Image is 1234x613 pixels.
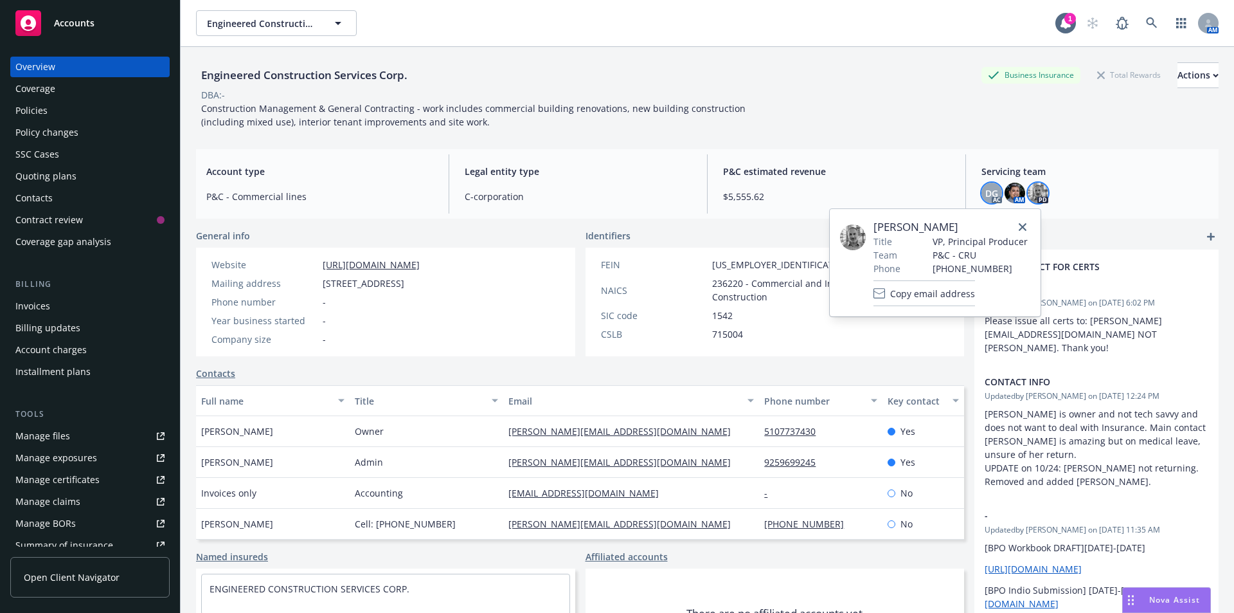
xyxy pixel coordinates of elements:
[15,78,55,99] div: Coverage
[712,277,949,304] span: 236220 - Commercial and Institutional Building Construction
[764,456,826,468] a: 9259699245
[985,390,1208,402] span: Updated by [PERSON_NAME] on [DATE] 12:24 PM
[1005,183,1025,203] img: photo
[1177,62,1219,88] button: Actions
[933,248,1028,262] span: P&C - CRU
[985,297,1208,309] span: Updated by [PERSON_NAME] on [DATE] 6:02 PM
[985,524,1208,536] span: Updated by [PERSON_NAME] on [DATE] 11:35 AM
[323,277,404,290] span: [STREET_ADDRESS]
[15,470,100,490] div: Manage certificates
[10,188,170,208] a: Contacts
[15,100,48,121] div: Policies
[355,517,456,531] span: Cell: [PHONE_NUMBER]
[355,455,383,469] span: Admin
[15,318,80,338] div: Billing updates
[586,229,630,242] span: Identifiers
[873,235,892,248] span: Title
[211,295,317,309] div: Phone number
[882,385,964,416] button: Key contact
[840,224,866,250] img: employee photo
[201,394,330,408] div: Full name
[10,491,170,512] a: Manage claims
[10,513,170,534] a: Manage BORs
[900,425,915,438] span: Yes
[15,122,78,143] div: Policy changes
[10,144,170,165] a: SSC Cases
[15,448,97,468] div: Manage exposures
[888,394,945,408] div: Key contact
[196,229,250,242] span: General info
[1091,67,1167,83] div: Total Rewards
[974,365,1219,499] div: CONTACT INFOUpdatedby [PERSON_NAME] on [DATE] 12:24 PM[PERSON_NAME] is owner and not tech savvy a...
[985,541,1208,554] p: [BPO Workbook DRAFT][DATE]-[DATE]
[985,315,1162,354] span: Please issue all certs to: [PERSON_NAME][EMAIL_ADDRESS][DOMAIN_NAME] NOT [PERSON_NAME]. Thank you!
[873,219,1028,235] span: [PERSON_NAME]
[196,367,235,380] a: Contacts
[1122,587,1211,613] button: Nova Assist
[601,309,707,322] div: SIC code
[10,426,170,446] a: Manage files
[723,190,950,203] span: $5,555.62
[206,190,433,203] span: P&C - Commercial lines
[201,517,273,531] span: [PERSON_NAME]
[764,394,863,408] div: Phone number
[873,248,897,262] span: Team
[15,57,55,77] div: Overview
[1028,183,1048,203] img: photo
[201,102,748,128] span: Construction Management & General Contracting - work includes commercial building renovations, ne...
[211,277,317,290] div: Mailing address
[1203,229,1219,244] a: add
[890,287,975,300] span: Copy email address
[985,563,1082,575] a: [URL][DOMAIN_NAME]
[10,408,170,421] div: Tools
[712,327,743,341] span: 715004
[196,67,413,84] div: Engineered Construction Services Corp.
[508,487,669,499] a: [EMAIL_ADDRESS][DOMAIN_NAME]
[15,535,113,556] div: Summary of insurance
[15,513,76,534] div: Manage BORs
[712,258,896,271] span: [US_EMPLOYER_IDENTIFICATION_NUMBER]
[15,144,59,165] div: SSC Cases
[873,280,975,306] button: Copy email address
[900,517,913,531] span: No
[201,455,273,469] span: [PERSON_NAME]
[196,550,268,563] a: Named insureds
[981,67,1080,83] div: Business Insurance
[1149,594,1200,605] span: Nova Assist
[355,425,384,438] span: Owner
[1064,13,1076,24] div: 1
[601,258,707,271] div: FEIN
[503,385,759,416] button: Email
[900,486,913,500] span: No
[10,448,170,468] a: Manage exposures
[210,583,409,595] a: ENGINEERED CONSTRUCTION SERVICES CORP.
[601,327,707,341] div: CSLB
[1080,10,1105,36] a: Start snowing
[10,296,170,316] a: Invoices
[985,509,1175,522] span: -
[15,340,87,360] div: Account charges
[15,166,76,187] div: Quoting plans
[985,583,1208,610] p: [BPO Indio Submission] [DATE]-[DATE]
[15,361,91,382] div: Installment plans
[10,535,170,556] a: Summary of insurance
[355,486,403,500] span: Accounting
[981,165,1208,178] span: Servicing team
[900,455,915,469] span: Yes
[508,425,741,437] a: [PERSON_NAME][EMAIL_ADDRESS][DOMAIN_NAME]
[15,426,70,446] div: Manage files
[10,57,170,77] a: Overview
[759,385,882,416] button: Phone number
[323,314,326,327] span: -
[1015,219,1030,235] a: close
[10,470,170,490] a: Manage certificates
[10,318,170,338] a: Billing updates
[985,260,1175,273] span: BEST CONTACT FOR CERTS
[508,394,740,408] div: Email
[1168,10,1194,36] a: Switch app
[211,333,317,346] div: Company size
[201,88,225,102] div: DBA: -
[15,210,83,230] div: Contract review
[15,296,50,316] div: Invoices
